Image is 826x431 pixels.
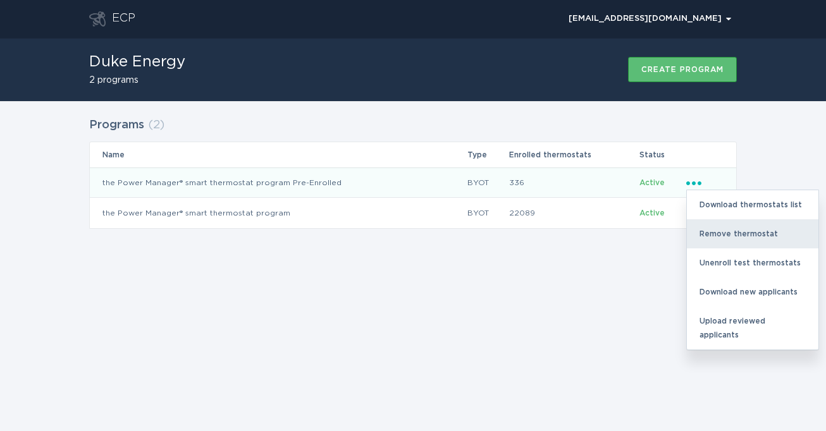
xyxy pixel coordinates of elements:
[563,9,737,28] button: Open user account details
[509,142,639,167] th: Enrolled thermostats
[89,114,144,137] h2: Programs
[509,198,639,228] td: 22089
[90,142,467,167] th: Name
[687,277,818,307] div: Download new applicants
[639,209,665,217] span: Active
[90,198,736,228] tr: 7de0c1b802e044bd8b7b0867c0139d95
[687,219,818,248] div: Remove thermostat
[467,167,509,198] td: BYOT
[90,167,736,198] tr: 452d1ef0c5c9408dbc7fe002cb53714c
[90,167,467,198] td: the Power Manager® smart thermostat program Pre-Enrolled
[89,54,185,70] h1: Duke Energy
[687,307,818,349] div: Upload reviewed applicants
[641,66,724,73] div: Create program
[509,167,639,198] td: 336
[687,248,818,277] div: Unenroll test thermostats
[89,76,185,85] h2: 2 programs
[563,9,737,28] div: Popover menu
[148,119,164,131] span: ( 2 )
[467,198,509,228] td: BYOT
[90,198,467,228] td: the Power Manager® smart thermostat program
[628,57,737,82] button: Create program
[687,190,818,219] div: Download thermostats list
[112,11,135,27] div: ECP
[467,142,509,167] th: Type
[569,15,731,23] div: [EMAIL_ADDRESS][DOMAIN_NAME]
[639,179,665,186] span: Active
[89,11,106,27] button: Go to dashboard
[639,142,686,167] th: Status
[90,142,736,167] tr: Table Headers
